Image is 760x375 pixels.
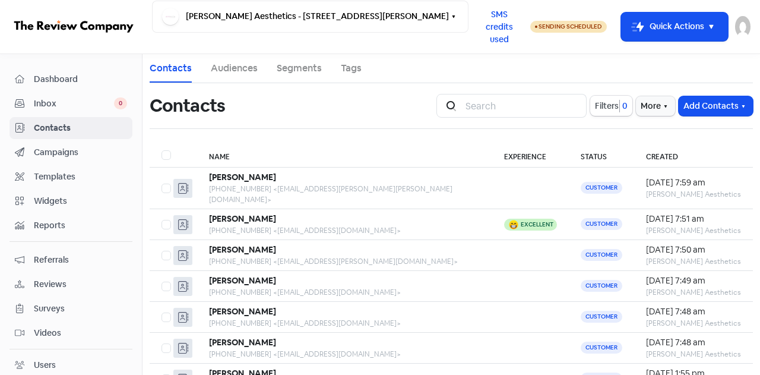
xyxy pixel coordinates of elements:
[9,117,132,139] a: Contacts
[646,318,741,329] div: [PERSON_NAME] Aesthetics
[34,73,127,86] span: Dashboard
[209,318,480,329] div: [PHONE_NUMBER] <[EMAIL_ADDRESS][DOMAIN_NAME]>
[646,256,741,267] div: [PERSON_NAME] Aesthetics
[34,359,56,371] div: Users
[9,166,132,188] a: Templates
[595,100,619,112] span: Filters
[9,273,132,295] a: Reviews
[521,222,553,228] div: Excellent
[646,213,741,225] div: [DATE] 7:51 am
[209,256,480,267] div: [PHONE_NUMBER] <[EMAIL_ADDRESS][PERSON_NAME][DOMAIN_NAME]>
[581,311,622,323] span: Customer
[209,225,480,236] div: [PHONE_NUMBER] <[EMAIL_ADDRESS][DOMAIN_NAME]>
[590,96,632,116] button: Filters0
[211,61,258,75] a: Audiences
[539,23,602,30] span: Sending Scheduled
[277,61,322,75] a: Segments
[646,189,741,200] div: [PERSON_NAME] Aesthetics
[646,275,741,287] div: [DATE] 7:49 am
[150,61,192,75] a: Contacts
[634,143,753,168] th: Created
[209,287,480,298] div: [PHONE_NUMBER] <[EMAIL_ADDRESS][DOMAIN_NAME]>
[492,143,569,168] th: Experience
[9,322,132,344] a: Videos
[646,225,741,236] div: [PERSON_NAME] Aesthetics
[479,8,520,46] span: SMS credits used
[34,302,127,315] span: Surveys
[209,213,276,224] b: [PERSON_NAME]
[34,327,127,339] span: Videos
[34,122,127,134] span: Contacts
[197,143,492,168] th: Name
[621,12,728,41] button: Quick Actions
[9,68,132,90] a: Dashboard
[646,177,741,189] div: [DATE] 7:59 am
[468,20,530,32] a: SMS credits used
[209,275,276,286] b: [PERSON_NAME]
[735,16,750,37] img: User
[209,306,276,317] b: [PERSON_NAME]
[569,143,634,168] th: Status
[458,94,587,118] input: Search
[9,249,132,271] a: Referrals
[114,97,127,109] span: 0
[646,305,741,318] div: [DATE] 7:48 am
[581,249,622,261] span: Customer
[636,96,675,116] button: More
[152,1,468,33] button: [PERSON_NAME] Aesthetics - [STREET_ADDRESS][PERSON_NAME]
[209,337,276,348] b: [PERSON_NAME]
[34,219,127,232] span: Reports
[620,100,628,112] span: 0
[34,278,127,291] span: Reviews
[581,182,622,194] span: Customer
[646,244,741,256] div: [DATE] 7:50 am
[646,287,741,298] div: [PERSON_NAME] Aesthetics
[34,195,127,207] span: Widgets
[341,61,362,75] a: Tags
[646,349,741,360] div: [PERSON_NAME] Aesthetics
[9,298,132,320] a: Surveys
[9,93,132,115] a: Inbox 0
[646,336,741,349] div: [DATE] 7:48 am
[9,215,132,237] a: Reports
[9,190,132,212] a: Widgets
[581,280,622,292] span: Customer
[209,244,276,255] b: [PERSON_NAME]
[679,96,753,116] button: Add Contacts
[34,97,114,110] span: Inbox
[9,141,132,163] a: Campaigns
[530,20,607,34] a: Sending Scheduled
[209,184,480,205] div: [PHONE_NUMBER] <[EMAIL_ADDRESS][PERSON_NAME][PERSON_NAME][DOMAIN_NAME]>
[34,254,127,266] span: Referrals
[209,172,276,182] b: [PERSON_NAME]
[209,349,480,360] div: [PHONE_NUMBER] <[EMAIL_ADDRESS][DOMAIN_NAME]>
[581,218,622,230] span: Customer
[150,87,225,125] h1: Contacts
[581,342,622,354] span: Customer
[34,171,127,183] span: Templates
[34,146,127,159] span: Campaigns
